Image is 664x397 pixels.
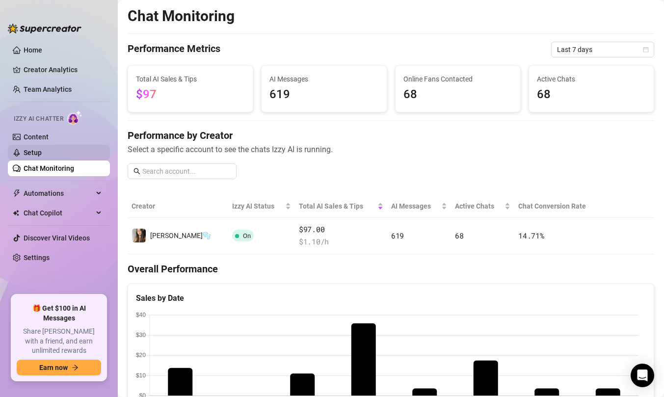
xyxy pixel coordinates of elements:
img: Chat Copilot [13,210,19,216]
span: [PERSON_NAME]🫧 [150,232,211,239]
a: Content [24,133,49,141]
span: Total AI Sales & Tips [299,201,375,212]
span: arrow-right [72,364,79,371]
span: calendar [643,47,649,53]
span: Select a specific account to see the chats Izzy AI is running. [128,143,654,156]
span: Total AI Sales & Tips [136,74,245,84]
span: thunderbolt [13,189,21,197]
span: Share [PERSON_NAME] with a friend, and earn unlimited rewards [17,327,101,356]
span: Izzy AI Status [232,201,283,212]
span: 14.71 % [518,231,544,240]
div: Open Intercom Messenger [631,364,654,387]
span: Earn now [39,364,68,371]
div: Sales by Date [136,292,646,304]
th: Creator [128,195,228,218]
a: Creator Analytics [24,62,102,78]
button: Earn nowarrow-right [17,360,101,375]
th: Chat Conversion Rate [514,195,602,218]
span: Online Fans Contacted [403,74,512,84]
th: Active Chats [451,195,514,218]
span: Active Chats [455,201,503,212]
img: Bella🫧 [132,229,146,242]
h4: Overall Performance [128,262,654,276]
a: Chat Monitoring [24,164,74,172]
span: On [243,232,251,239]
span: 🎁 Get $100 in AI Messages [17,304,101,323]
a: Home [24,46,42,54]
span: search [133,168,140,175]
span: Izzy AI Chatter [14,114,63,124]
a: Setup [24,149,42,157]
a: Settings [24,254,50,262]
a: Team Analytics [24,85,72,93]
img: logo-BBDzfeDw.svg [8,24,81,33]
span: Automations [24,185,93,201]
h4: Performance by Creator [128,129,654,142]
span: $97 [136,87,157,101]
span: 619 [269,85,378,104]
span: AI Messages [269,74,378,84]
span: Last 7 days [557,42,648,57]
span: 68 [537,85,646,104]
span: Chat Copilot [24,205,93,221]
span: AI Messages [391,201,439,212]
h4: Performance Metrics [128,42,220,57]
th: Izzy AI Status [228,195,295,218]
h2: Chat Monitoring [128,7,235,26]
span: $97.00 [299,224,383,236]
span: Active Chats [537,74,646,84]
th: AI Messages [387,195,451,218]
span: $ 1.10 /h [299,236,383,248]
img: AI Chatter [67,110,82,125]
span: 619 [391,231,404,240]
th: Total AI Sales & Tips [295,195,387,218]
span: 68 [403,85,512,104]
a: Discover Viral Videos [24,234,90,242]
input: Search account... [142,166,231,177]
span: 68 [455,231,463,240]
